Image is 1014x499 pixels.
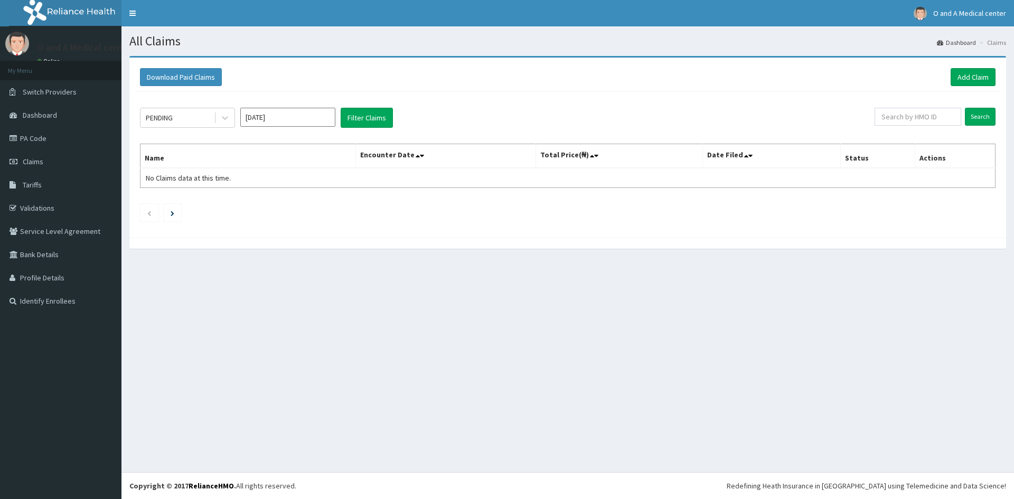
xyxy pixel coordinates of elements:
a: Dashboard [937,38,976,47]
span: Claims [23,157,43,166]
span: O and A Medical center [933,8,1006,18]
th: Total Price(₦) [536,144,702,168]
li: Claims [977,38,1006,47]
th: Encounter Date [355,144,536,168]
a: Add Claim [951,68,996,86]
a: RelianceHMO [189,481,234,491]
h1: All Claims [129,34,1006,48]
span: Dashboard [23,110,57,120]
th: Actions [915,144,995,168]
a: Online [37,58,62,65]
strong: Copyright © 2017 . [129,481,236,491]
a: Next page [171,208,174,218]
div: Redefining Heath Insurance in [GEOGRAPHIC_DATA] using Telemedicine and Data Science! [727,481,1006,491]
input: Search [965,108,996,126]
button: Download Paid Claims [140,68,222,86]
img: User Image [5,32,29,55]
a: Previous page [147,208,152,218]
button: Filter Claims [341,108,393,128]
img: User Image [914,7,927,20]
span: Tariffs [23,180,42,190]
th: Status [840,144,915,168]
input: Select Month and Year [240,108,335,127]
th: Date Filed [702,144,840,168]
span: No Claims data at this time. [146,173,231,183]
footer: All rights reserved. [121,472,1014,499]
span: Switch Providers [23,87,77,97]
p: O and A Medical center [37,43,132,52]
input: Search by HMO ID [875,108,961,126]
div: PENDING [146,112,173,123]
th: Name [140,144,356,168]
